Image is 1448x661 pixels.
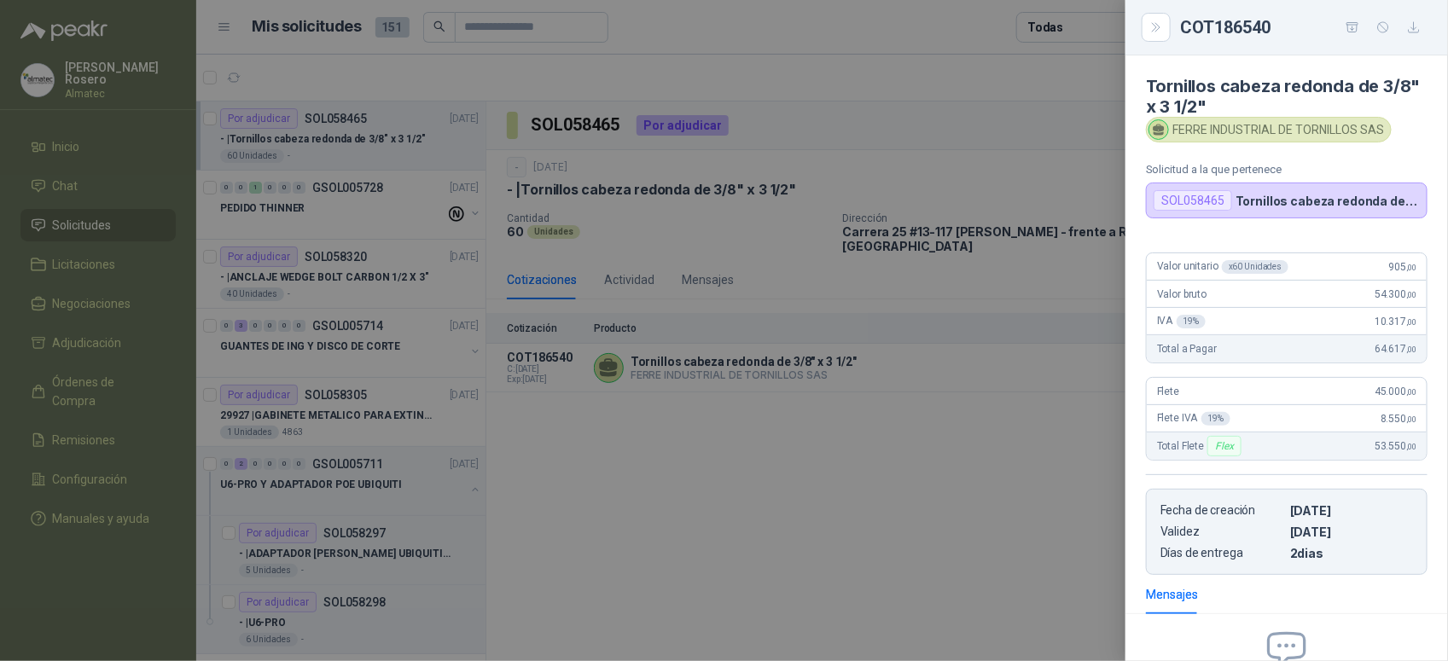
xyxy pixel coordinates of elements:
[1207,436,1241,456] div: Flex
[1375,386,1416,397] span: 45.000
[1406,345,1416,354] span: ,00
[1146,163,1428,176] p: Solicitud a la que pertenece
[1146,17,1166,38] button: Close
[1146,117,1392,142] div: FERRE INDUSTRIAL DE TORNILLOS SAS
[1157,436,1245,456] span: Total Flete
[1406,317,1416,327] span: ,00
[1160,503,1283,518] p: Fecha de creación
[1406,263,1416,272] span: ,00
[1290,546,1413,560] p: 2 dias
[1201,412,1231,426] div: 19 %
[1157,386,1179,397] span: Flete
[1375,343,1416,355] span: 64.617
[1146,585,1198,604] div: Mensajes
[1157,315,1206,328] span: IVA
[1375,440,1416,452] span: 53.550
[1157,412,1230,426] span: Flete IVA
[1157,260,1288,274] span: Valor unitario
[1381,413,1416,425] span: 8.550
[1236,194,1420,208] p: Tornillos cabeza redonda de 3/8" x 3 1/2"
[1180,14,1428,41] div: COT186540
[1160,546,1283,560] p: Días de entrega
[1222,260,1288,274] div: x 60 Unidades
[1290,525,1413,539] p: [DATE]
[1177,315,1207,328] div: 19 %
[1406,387,1416,397] span: ,00
[1154,190,1232,211] div: SOL058465
[1160,525,1283,539] p: Validez
[1157,343,1217,355] span: Total a Pagar
[1389,261,1416,273] span: 905
[1290,503,1413,518] p: [DATE]
[1146,76,1428,117] h4: Tornillos cabeza redonda de 3/8" x 3 1/2"
[1406,442,1416,451] span: ,00
[1157,288,1207,300] span: Valor bruto
[1406,290,1416,299] span: ,00
[1375,288,1416,300] span: 54.300
[1375,316,1416,328] span: 10.317
[1406,415,1416,424] span: ,00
